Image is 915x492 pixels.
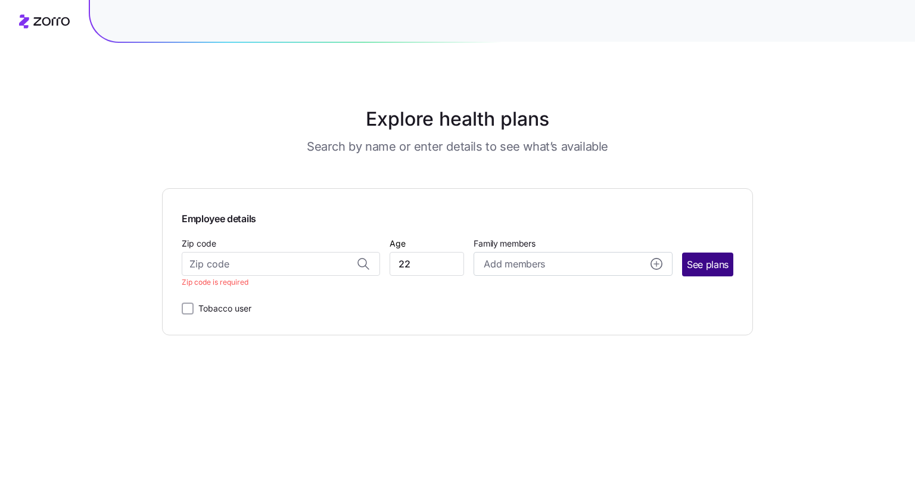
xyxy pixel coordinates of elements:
[484,257,544,272] span: Add members
[474,252,672,276] button: Add membersadd icon
[182,278,380,287] p: Zip code is required
[651,258,662,270] svg: add icon
[390,252,464,276] input: Age
[182,252,380,276] input: Zip code
[307,138,608,155] h3: Search by name or enter details to see what’s available
[682,253,733,276] button: See plans
[192,105,724,133] h1: Explore health plans
[687,257,729,272] span: See plans
[182,208,733,226] span: Employee details
[390,237,406,250] label: Age
[194,301,251,316] label: Tobacco user
[474,238,672,250] span: Family members
[182,237,216,250] label: Zip code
